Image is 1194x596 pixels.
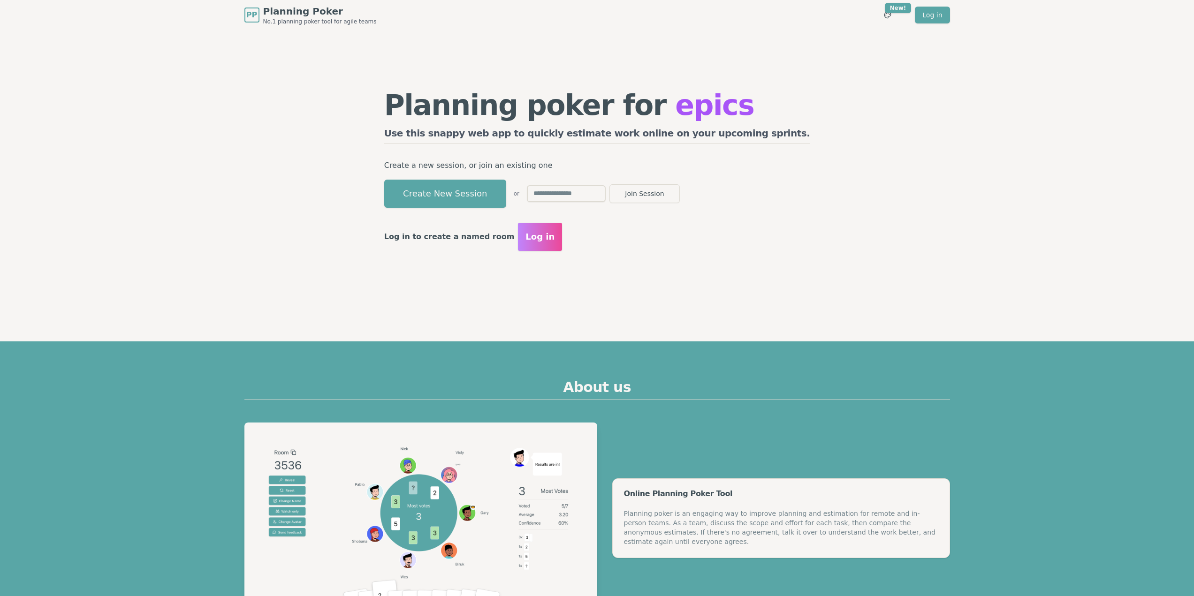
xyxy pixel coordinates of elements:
span: epics [675,89,754,121]
div: Planning poker is an engaging way to improve planning and estimation for remote and in-person tea... [624,509,938,546]
span: PP [246,9,257,21]
p: Log in to create a named room [384,230,515,243]
a: Log in [915,7,950,23]
span: Planning Poker [263,5,377,18]
div: New! [885,3,912,13]
button: Log in [518,223,562,251]
p: Create a new session, or join an existing one [384,159,810,172]
div: Online Planning Poker Tool [624,490,938,498]
button: Create New Session [384,180,506,208]
h2: Use this snappy web app to quickly estimate work online on your upcoming sprints. [384,127,810,144]
h1: Planning poker for [384,91,810,119]
h2: About us [244,379,950,400]
button: Join Session [609,184,680,203]
span: or [514,190,519,197]
span: Log in [525,230,555,243]
span: No.1 planning poker tool for agile teams [263,18,377,25]
a: PPPlanning PokerNo.1 planning poker tool for agile teams [244,5,377,25]
button: New! [879,7,896,23]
